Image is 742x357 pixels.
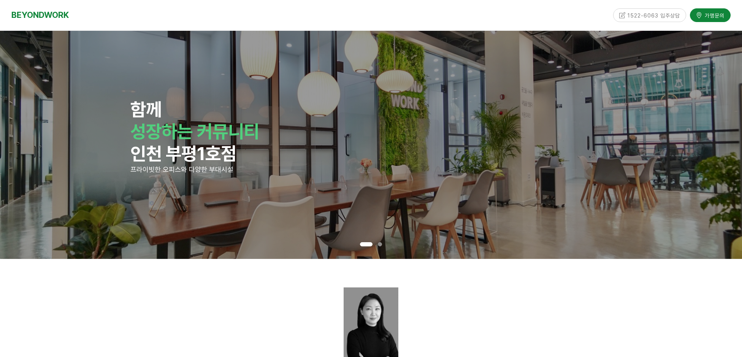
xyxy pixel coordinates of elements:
span: 프라이빗한 오피스와 다양한 부대시설 [130,165,233,173]
span: 가맹문의 [702,11,725,19]
strong: 성장하는 커뮤니티 [130,121,259,143]
a: 가맹문의 [690,8,731,21]
strong: 함께 [130,98,162,121]
a: BEYONDWORK [11,8,69,22]
strong: 인천 부평1호점 [130,143,236,165]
